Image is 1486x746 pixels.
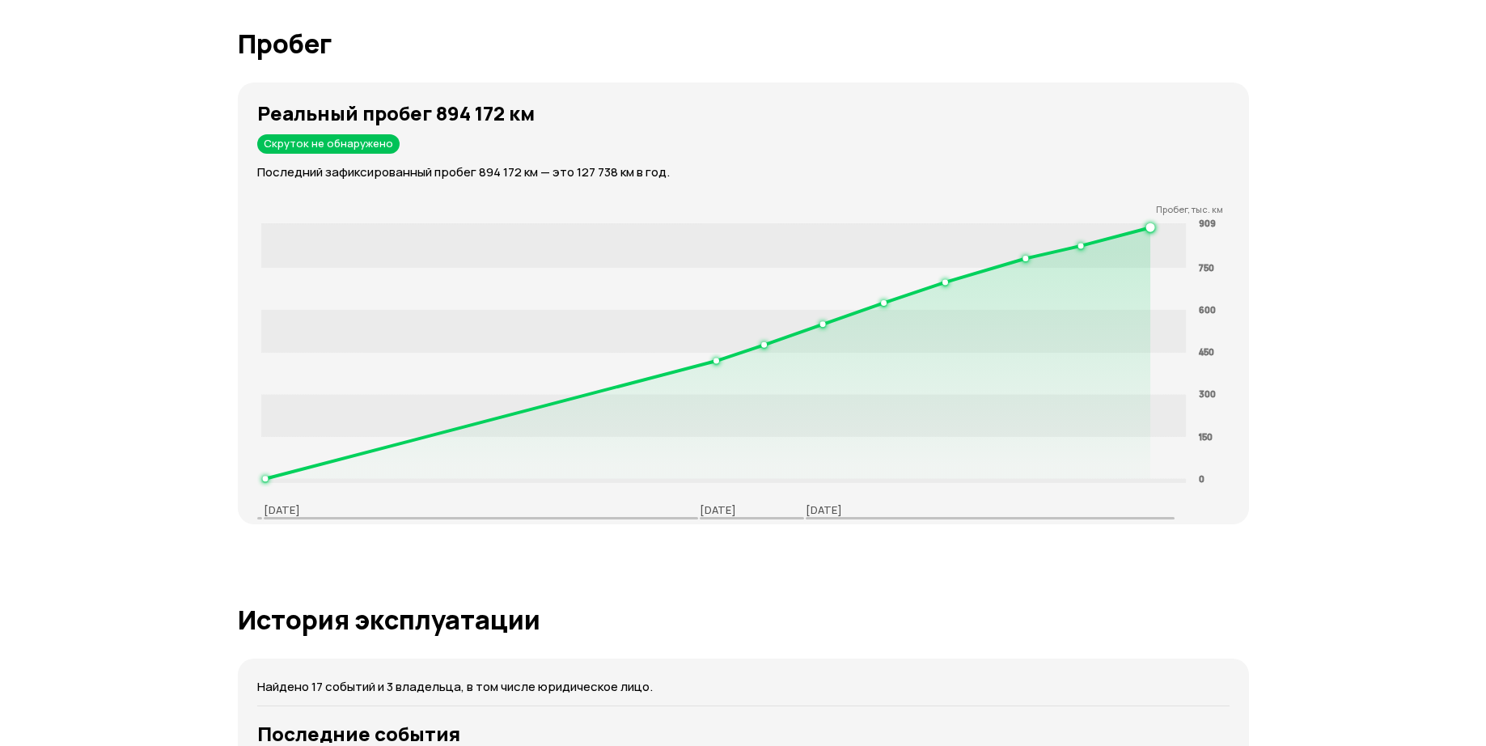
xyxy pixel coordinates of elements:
[257,100,535,126] strong: Реальный пробег 894 172 км
[238,605,1249,634] h1: История эксплуатации
[1199,261,1214,273] tspan: 750
[806,502,842,517] p: [DATE]
[1199,303,1216,316] tspan: 600
[257,134,400,154] div: Скруток не обнаружено
[264,502,300,517] p: [DATE]
[257,163,1249,181] p: Последний зафиксированный пробег 894 172 км — это 127 738 км в год.
[1199,388,1216,400] tspan: 300
[1199,472,1204,484] tspan: 0
[1199,345,1214,358] tspan: 450
[257,204,1223,215] p: Пробег, тыс. км
[257,723,1230,745] h3: Последние события
[1199,430,1213,442] tspan: 150
[257,678,1230,696] p: Найдено 17 событий и 3 владельца, в том числе юридическое лицо.
[700,502,736,517] p: [DATE]
[1199,216,1216,228] tspan: 909
[238,29,1249,58] h1: Пробег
